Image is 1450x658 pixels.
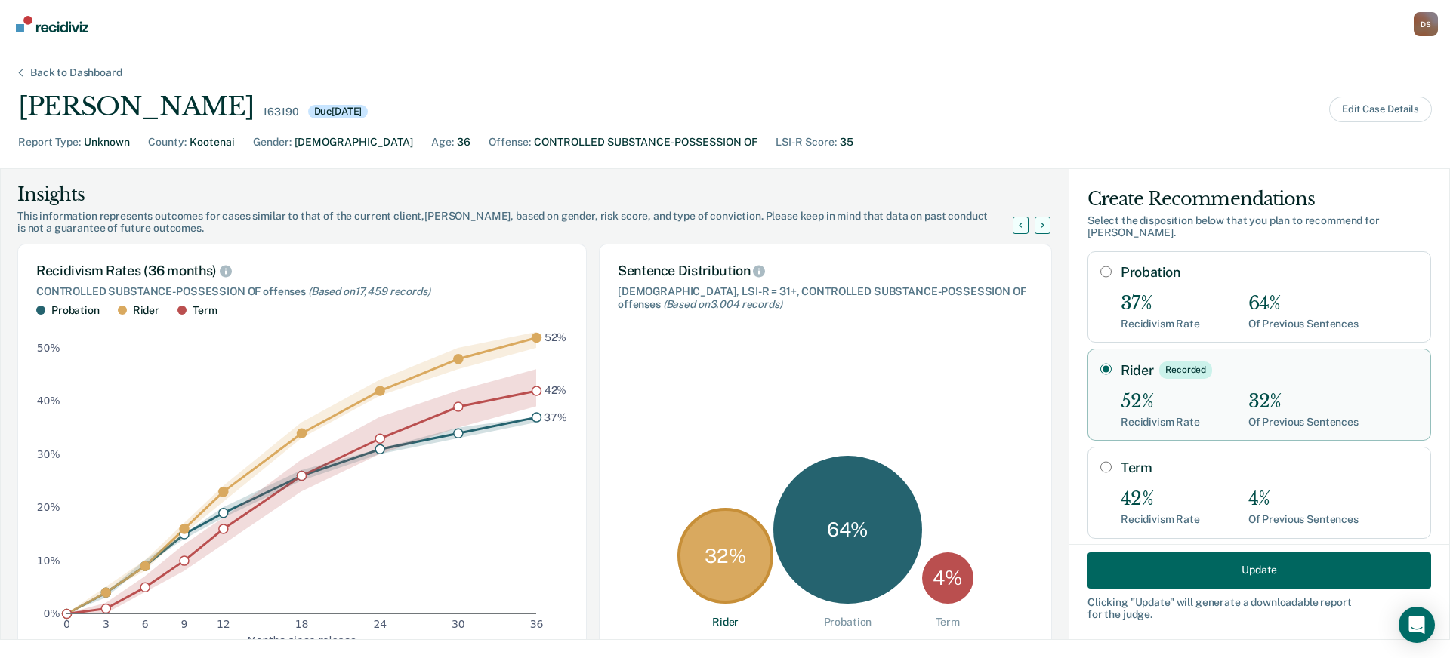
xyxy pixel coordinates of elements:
[37,342,60,354] text: 50%
[181,618,188,630] text: 9
[1121,513,1200,526] div: Recidivism Rate
[824,616,872,629] div: Probation
[1121,361,1418,378] label: Rider
[452,618,465,630] text: 30
[37,395,60,407] text: 40%
[190,134,235,150] div: Kootenai
[1159,361,1212,378] div: Recorded
[1248,391,1359,413] div: 32%
[37,501,60,513] text: 20%
[1121,391,1200,413] div: 52%
[37,342,60,620] g: y-axis tick label
[1248,488,1359,510] div: 4%
[545,331,567,343] text: 52%
[373,618,387,630] text: 24
[247,634,356,646] g: x-axis label
[677,508,773,604] div: 32 %
[1248,318,1359,331] div: Of Previous Sentences
[193,304,217,317] div: Term
[1329,97,1432,122] button: Edit Case Details
[618,285,1033,311] div: [DEMOGRAPHIC_DATA], LSI-R = 31+, CONTROLLED SUBSTANCE-POSSESSION OF offenses
[1121,293,1200,315] div: 37%
[776,134,837,150] div: LSI-R Score :
[66,332,536,613] g: area
[36,263,568,279] div: Recidivism Rates (36 months)
[1399,607,1435,643] div: Open Intercom Messenger
[37,447,60,460] text: 30%
[295,618,309,630] text: 18
[544,331,567,423] g: text
[63,618,70,630] text: 0
[44,607,60,620] text: 0%
[712,616,739,629] div: Rider
[133,304,159,317] div: Rider
[1414,12,1438,36] button: Profile dropdown button
[17,210,1031,235] div: This information represents outcomes for cases similar to that of the current client, [PERSON_NAM...
[1087,214,1431,240] div: Select the disposition below that you plan to recommend for [PERSON_NAME] .
[530,618,544,630] text: 36
[1248,416,1359,429] div: Of Previous Sentences
[36,285,568,298] div: CONTROLLED SUBSTANCE-POSSESSION OF offenses
[457,134,470,150] div: 36
[663,298,782,310] span: (Based on 3,004 records )
[142,618,149,630] text: 6
[18,91,254,122] div: [PERSON_NAME]
[308,105,369,118] div: Due [DATE]
[1121,264,1418,281] label: Probation
[1121,488,1200,510] div: 42%
[489,134,531,150] div: Offense :
[253,134,292,150] div: Gender :
[37,554,60,566] text: 10%
[1087,595,1431,621] div: Clicking " Update " will generate a downloadable report for the judge.
[12,66,140,79] div: Back to Dashboard
[63,333,541,618] g: dot
[63,618,543,630] g: x-axis tick label
[84,134,130,150] div: Unknown
[18,134,81,150] div: Report Type :
[295,134,413,150] div: [DEMOGRAPHIC_DATA]
[1121,460,1418,476] label: Term
[840,134,853,150] div: 35
[16,16,88,32] img: Recidiviz
[1248,293,1359,315] div: 64%
[936,616,960,629] div: Term
[1087,552,1431,588] button: Update
[148,134,187,150] div: County :
[1121,318,1200,331] div: Recidivism Rate
[17,183,1031,207] div: Insights
[431,134,454,150] div: Age :
[922,552,973,604] div: 4 %
[773,456,921,604] div: 64 %
[217,618,230,630] text: 12
[51,304,100,317] div: Probation
[1121,416,1200,429] div: Recidivism Rate
[103,618,110,630] text: 3
[1248,513,1359,526] div: Of Previous Sentences
[247,634,356,646] text: Months since release
[545,384,567,396] text: 42%
[1414,12,1438,36] div: D S
[544,410,567,423] text: 37%
[1087,187,1431,211] div: Create Recommendations
[308,285,430,297] span: (Based on 17,459 records )
[263,106,298,118] div: 163190
[534,134,757,150] div: CONTROLLED SUBSTANCE-POSSESSION OF
[618,263,1033,279] div: Sentence Distribution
